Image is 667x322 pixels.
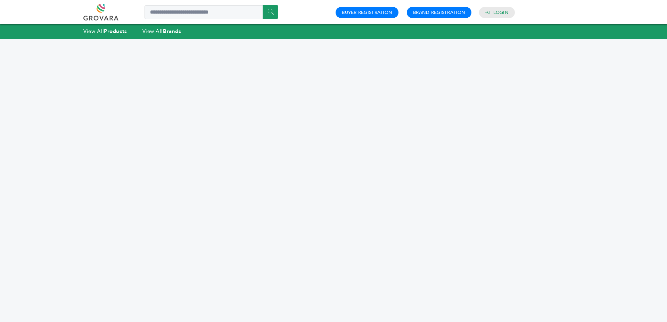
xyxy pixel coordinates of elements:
[342,9,392,16] a: Buyer Registration
[163,28,181,35] strong: Brands
[413,9,465,16] a: Brand Registration
[145,5,278,19] input: Search a product or brand...
[83,28,127,35] a: View AllProducts
[104,28,127,35] strong: Products
[493,9,509,16] a: Login
[142,28,181,35] a: View AllBrands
